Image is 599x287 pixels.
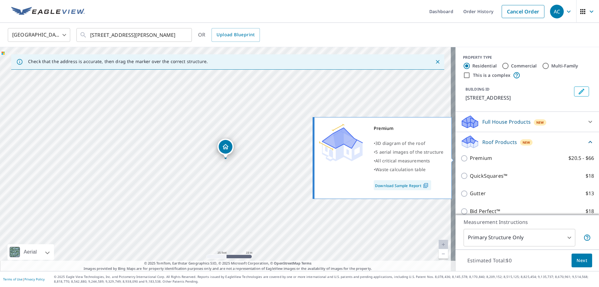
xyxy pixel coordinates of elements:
div: Aerial [22,244,39,260]
label: Commercial [511,63,537,69]
div: • [374,148,444,156]
div: • [374,165,444,174]
div: PROPERTY TYPE [463,55,592,60]
span: Next [577,257,587,265]
p: [STREET_ADDRESS] [465,94,572,101]
div: Aerial [7,244,54,260]
p: Check that the address is accurate, then drag the marker over the correct structure. [28,59,208,64]
label: This is a complex [473,72,510,78]
div: Roof ProductsNew [460,135,594,149]
p: BUILDING ID [465,87,489,92]
div: • [374,156,444,165]
p: QuickSquares™ [470,172,507,180]
div: Dropped pin, building 1, Residential property, 2321 Oberwood Dr Charlotte, NC 28270 [217,139,234,158]
img: Premium [319,124,363,161]
p: $13 [586,190,594,197]
a: Terms of Use [3,277,22,281]
span: 5 aerial images of the structure [375,149,443,155]
div: [GEOGRAPHIC_DATA] [8,26,70,44]
p: Premium [470,154,492,162]
a: Privacy Policy [24,277,45,281]
span: All critical measurements [375,158,430,164]
a: Download Sample Report [374,180,431,190]
img: Pdf Icon [421,183,430,188]
span: New [523,140,530,145]
p: Full House Products [482,118,531,126]
a: Current Level 20, Zoom In Disabled [439,240,448,249]
label: Residential [472,63,497,69]
img: EV Logo [11,7,85,16]
div: AC [550,5,564,18]
button: Next [572,254,592,268]
a: Upload Blueprint [212,28,260,42]
div: Premium [374,124,444,133]
p: $18 [586,172,594,180]
span: © 2025 TomTom, Earthstar Geographics SIO, © 2025 Microsoft Corporation, © [144,261,312,266]
a: OpenStreetMap [274,261,300,265]
div: OR [198,28,260,42]
p: Measurement Instructions [464,218,591,226]
p: © 2025 Eagle View Technologies, Inc. and Pictometry International Corp. All Rights Reserved. Repo... [54,275,596,284]
button: Close [434,58,442,66]
p: Estimated Total: $0 [462,254,517,267]
p: $18 [586,207,594,215]
a: Terms [301,261,312,265]
span: Your report will include only the primary structure on the property. For example, a detached gara... [583,234,591,241]
span: Waste calculation table [375,166,426,172]
button: Edit building 1 [574,87,589,96]
span: Upload Blueprint [217,31,255,39]
span: New [536,120,544,125]
input: Search by address or latitude-longitude [90,26,179,44]
p: | [3,277,45,281]
p: Roof Products [482,138,517,146]
div: • [374,139,444,148]
p: Bid Perfect™ [470,207,500,215]
div: Primary Structure Only [464,229,575,246]
p: Gutter [470,190,486,197]
div: Full House ProductsNew [460,114,594,129]
a: Cancel Order [502,5,544,18]
span: 3D diagram of the roof [375,140,425,146]
a: Current Level 20, Zoom Out [439,249,448,259]
label: Multi-Family [551,63,578,69]
p: $20.5 - $66 [568,154,594,162]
